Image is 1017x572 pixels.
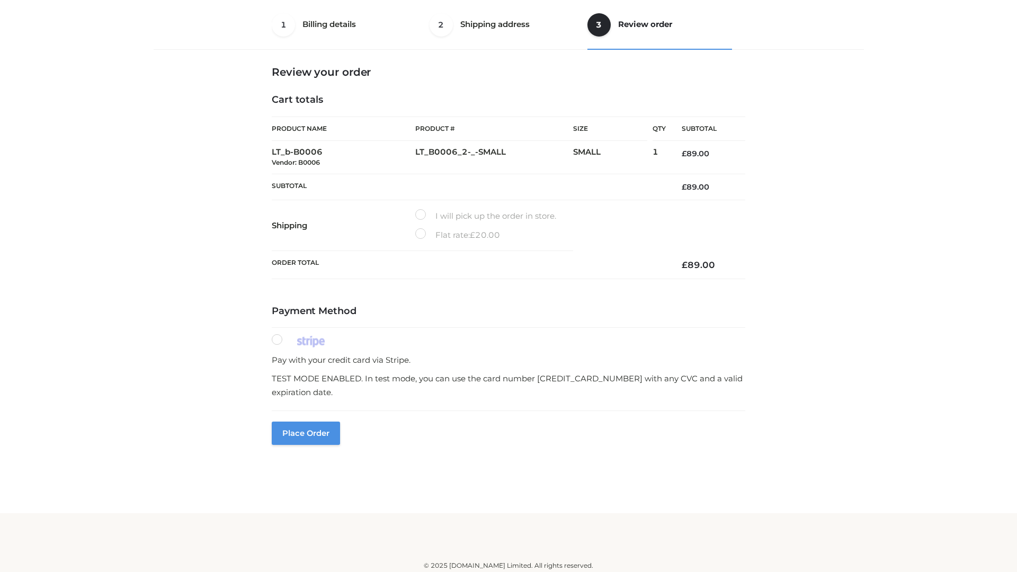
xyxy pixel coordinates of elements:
bdi: 89.00 [682,149,709,158]
span: £ [682,149,686,158]
td: LT_B0006_2-_-SMALL [415,141,573,174]
label: Flat rate: [415,228,500,242]
h4: Payment Method [272,306,745,317]
td: LT_b-B0006 [272,141,415,174]
span: £ [470,230,475,240]
p: TEST MODE ENABLED. In test mode, you can use the card number [CREDIT_CARD_NUMBER] with any CVC an... [272,372,745,399]
th: Shipping [272,200,415,251]
th: Product # [415,117,573,141]
bdi: 20.00 [470,230,500,240]
h4: Cart totals [272,94,745,106]
button: Place order [272,422,340,445]
td: SMALL [573,141,653,174]
bdi: 89.00 [682,182,709,192]
div: © 2025 [DOMAIN_NAME] Limited. All rights reserved. [157,560,860,571]
span: £ [682,182,686,192]
th: Size [573,117,647,141]
td: 1 [653,141,666,174]
span: £ [682,260,688,270]
p: Pay with your credit card via Stripe. [272,353,745,367]
label: I will pick up the order in store. [415,209,556,223]
th: Subtotal [272,174,666,200]
h3: Review your order [272,66,745,78]
th: Order Total [272,251,666,279]
small: Vendor: B0006 [272,158,320,166]
th: Qty [653,117,666,141]
bdi: 89.00 [682,260,715,270]
th: Product Name [272,117,415,141]
th: Subtotal [666,117,745,141]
